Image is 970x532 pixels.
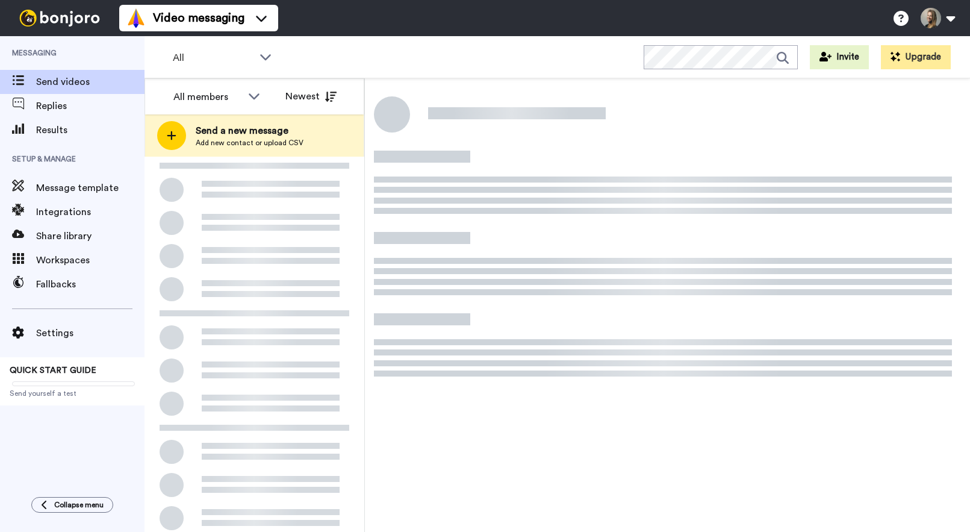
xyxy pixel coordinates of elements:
[36,277,145,292] span: Fallbacks
[126,8,146,28] img: vm-color.svg
[36,123,145,137] span: Results
[196,124,303,138] span: Send a new message
[173,90,242,104] div: All members
[10,389,135,398] span: Send yourself a test
[173,51,253,65] span: All
[810,45,869,69] button: Invite
[36,229,145,243] span: Share library
[196,138,303,148] span: Add new contact or upload CSV
[10,366,96,375] span: QUICK START GUIDE
[36,99,145,113] span: Replies
[36,181,145,195] span: Message template
[36,326,145,340] span: Settings
[153,10,244,27] span: Video messaging
[881,45,951,69] button: Upgrade
[36,205,145,219] span: Integrations
[36,75,145,89] span: Send videos
[14,10,105,27] img: bj-logo-header-white.svg
[54,500,104,510] span: Collapse menu
[36,253,145,268] span: Workspaces
[276,84,346,108] button: Newest
[31,497,113,513] button: Collapse menu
